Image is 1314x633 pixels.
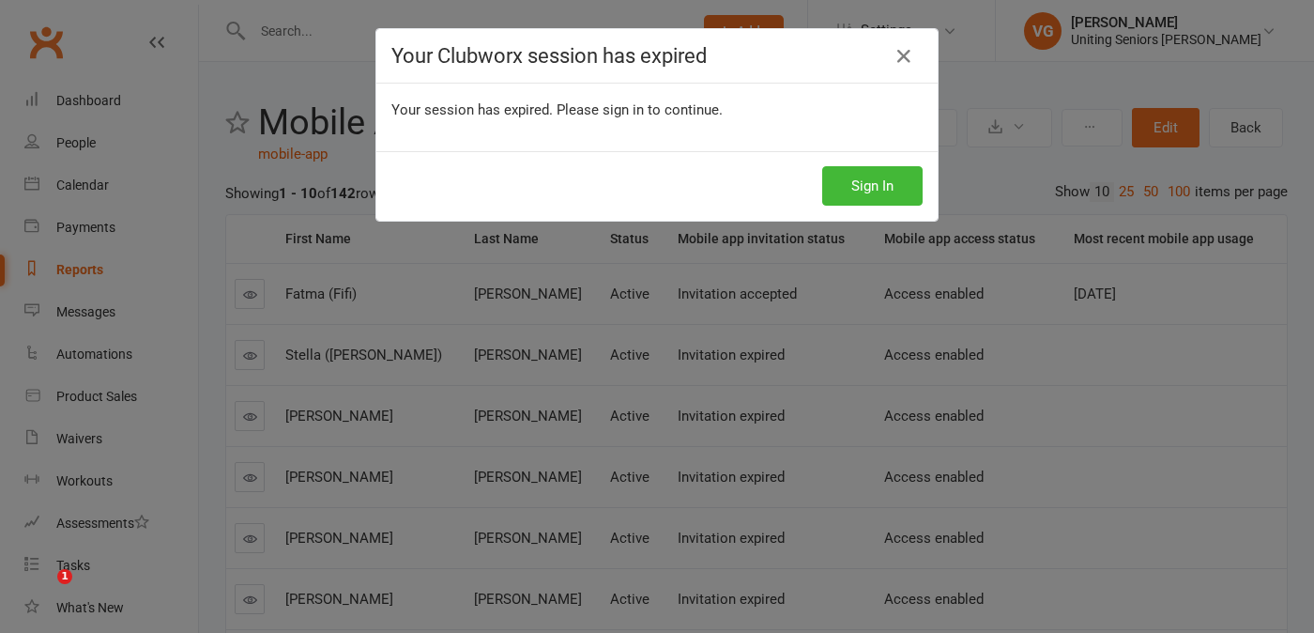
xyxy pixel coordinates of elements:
[391,101,723,118] span: Your session has expired. Please sign in to continue.
[822,166,923,206] button: Sign In
[57,569,72,584] span: 1
[391,44,923,68] h4: Your Clubworx session has expired
[19,569,64,614] iframe: Intercom live chat
[889,41,919,71] a: Close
